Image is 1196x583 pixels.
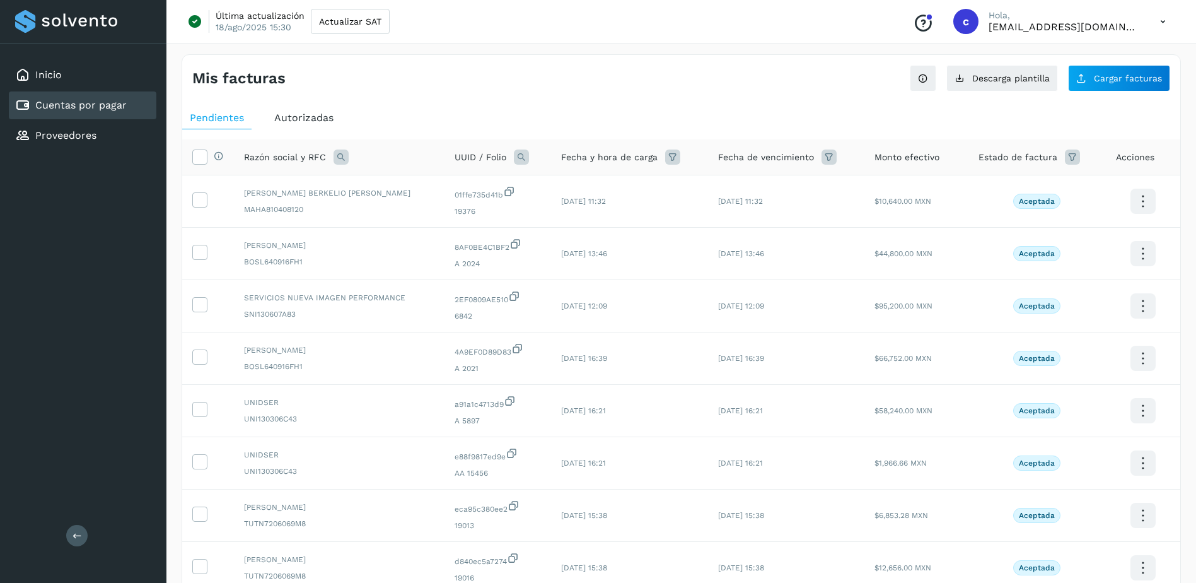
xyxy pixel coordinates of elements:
[455,151,506,164] span: UUID / Folio
[244,518,434,529] span: TUTN7206069M8
[192,69,286,88] h4: Mis facturas
[989,21,1140,33] p: cxp@53cargo.com
[190,112,244,124] span: Pendientes
[455,500,541,515] span: eca95c380ee2
[718,354,764,363] span: [DATE] 16:39
[455,447,541,462] span: e88f9817ed9e
[9,91,156,119] div: Cuentas por pagar
[216,10,305,21] p: Última actualización
[244,397,434,408] span: UNIDSER
[874,406,932,415] span: $58,240.00 MXN
[561,459,606,468] span: [DATE] 16:21
[244,344,434,356] span: [PERSON_NAME]
[244,361,434,372] span: BOSL640916FH1
[455,415,541,427] span: A 5897
[244,570,434,582] span: TUTN7206069M8
[718,563,764,572] span: [DATE] 15:38
[874,511,928,520] span: $6,853.28 MXN
[244,204,434,215] span: MAHA810408120
[1019,197,1055,206] p: Aceptada
[718,151,814,164] span: Fecha de vencimiento
[1019,459,1055,468] p: Aceptada
[455,468,541,479] span: AA 15456
[718,302,764,310] span: [DATE] 12:09
[319,17,381,26] span: Actualizar SAT
[874,197,931,206] span: $10,640.00 MXN
[561,354,607,363] span: [DATE] 16:39
[718,197,763,206] span: [DATE] 11:32
[216,21,291,33] p: 18/ago/2025 15:30
[244,256,434,268] span: BOSL640916FH1
[274,112,334,124] span: Autorizadas
[874,459,927,468] span: $1,966.66 MXN
[978,151,1057,164] span: Estado de factura
[455,343,541,358] span: 4A9EF0D89D83
[455,185,541,201] span: 01ffe735d41b
[874,563,931,572] span: $12,656.00 MXN
[874,151,939,164] span: Monto efectivo
[35,129,96,141] a: Proveedores
[1019,406,1055,415] p: Aceptada
[455,395,541,410] span: a91a1c4713d9
[561,151,658,164] span: Fecha y hora de carga
[718,406,763,415] span: [DATE] 16:21
[1094,74,1162,83] span: Cargar facturas
[455,238,541,253] span: 8AF0BE4C1BF2
[244,413,434,425] span: UNI130306C43
[561,406,606,415] span: [DATE] 16:21
[35,69,62,81] a: Inicio
[455,520,541,531] span: 19013
[244,187,434,199] span: [PERSON_NAME] BERKELIO [PERSON_NAME]
[244,240,434,251] span: [PERSON_NAME]
[1019,563,1055,572] p: Aceptada
[455,290,541,305] span: 2EF0809AE510
[244,151,326,164] span: Razón social y RFC
[244,554,434,565] span: [PERSON_NAME]
[561,249,607,258] span: [DATE] 13:46
[1068,65,1170,91] button: Cargar facturas
[946,65,1058,91] button: Descarga plantilla
[561,511,607,520] span: [DATE] 15:38
[561,197,606,206] span: [DATE] 11:32
[244,292,434,303] span: SERVICIOS NUEVA IMAGEN PERFORMANCE
[311,9,390,34] button: Actualizar SAT
[244,502,434,513] span: [PERSON_NAME]
[244,309,434,320] span: SNI130607A83
[874,354,932,363] span: $66,752.00 MXN
[455,363,541,374] span: A 2021
[9,61,156,89] div: Inicio
[561,302,607,310] span: [DATE] 12:09
[989,10,1140,21] p: Hola,
[718,249,764,258] span: [DATE] 13:46
[1019,249,1055,258] p: Aceptada
[874,302,932,310] span: $95,200.00 MXN
[455,552,541,567] span: d840ec5a7274
[972,74,1050,83] span: Descarga plantilla
[1019,354,1055,363] p: Aceptada
[874,249,932,258] span: $44,800.00 MXN
[244,466,434,477] span: UNI130306C43
[244,449,434,461] span: UNIDSER
[1019,302,1055,310] p: Aceptada
[35,99,127,111] a: Cuentas por pagar
[455,258,541,269] span: A 2024
[455,206,541,217] span: 19376
[561,563,607,572] span: [DATE] 15:38
[1019,511,1055,520] p: Aceptada
[9,122,156,150] div: Proveedores
[718,511,764,520] span: [DATE] 15:38
[718,459,763,468] span: [DATE] 16:21
[1116,151,1154,164] span: Acciones
[455,310,541,322] span: 6842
